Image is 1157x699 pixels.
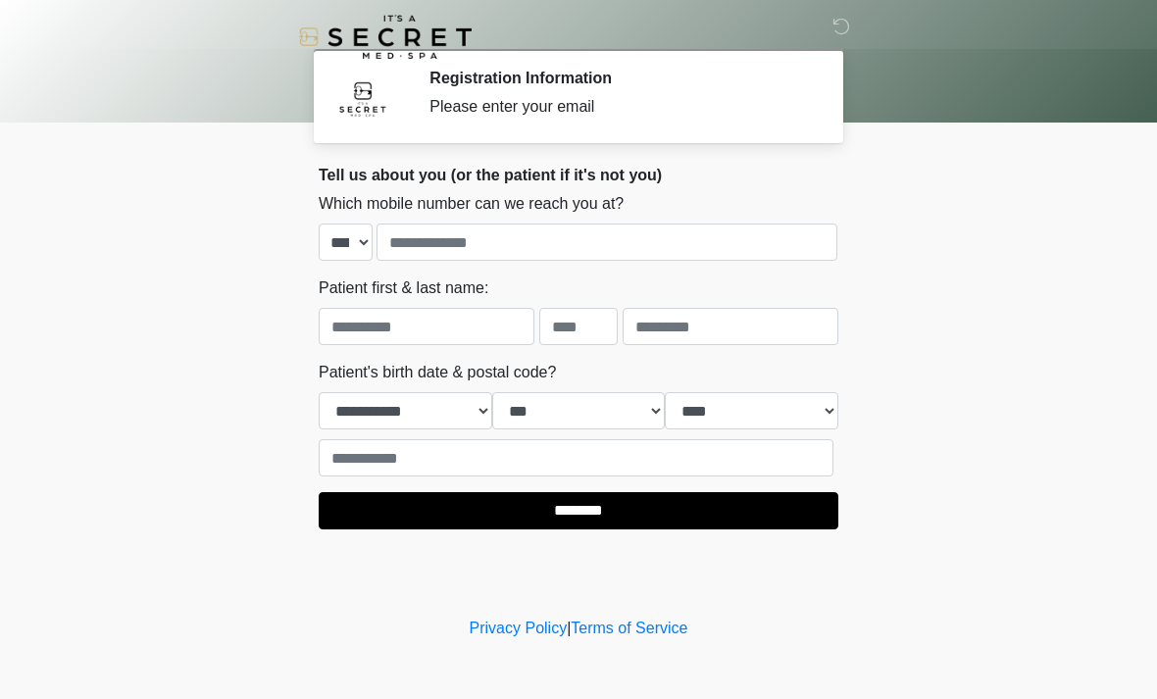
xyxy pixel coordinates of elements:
[470,620,568,636] a: Privacy Policy
[429,69,809,87] h2: Registration Information
[567,620,571,636] a: |
[429,95,809,119] div: Please enter your email
[571,620,687,636] a: Terms of Service
[319,192,624,216] label: Which mobile number can we reach you at?
[299,15,472,59] img: It's A Secret Med Spa Logo
[333,69,392,127] img: Agent Avatar
[319,166,838,184] h2: Tell us about you (or the patient if it's not you)
[319,276,488,300] label: Patient first & last name:
[319,361,556,384] label: Patient's birth date & postal code?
